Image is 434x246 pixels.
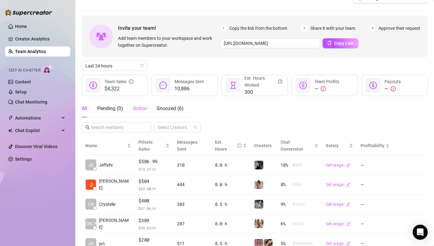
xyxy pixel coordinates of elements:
[74,220,108,227] span: [PERSON_NAME]
[99,217,131,231] span: [PERSON_NAME]
[281,140,303,152] span: Chat Conversion
[255,200,263,209] img: MJaee (VIP)
[138,205,169,211] span: $ 47.06 /h
[255,180,263,189] img: Georgia (VIP)
[215,181,247,188] div: 8.0 h
[88,201,94,208] span: CR
[314,85,339,93] div: —
[15,157,32,162] a: Settings
[138,140,153,152] span: Private Sales
[301,25,308,32] span: 2
[91,124,142,131] input: Search members
[357,195,393,214] td: —
[334,41,354,46] span: Copy Link
[88,162,94,168] span: JE
[281,201,291,208] span: 9 %
[174,85,204,93] span: 10,886
[177,140,197,152] span: Messages Sent
[326,202,351,207] a: Set wageedit
[177,162,207,168] div: 310
[15,144,57,149] a: Discover Viral Videos
[244,75,282,88] div: Est. Hours Worked
[138,236,169,244] span: $280
[357,214,393,234] td: —
[138,197,169,205] span: $400
[89,82,97,89] span: dollar-circle
[138,225,169,231] span: $ 48.63 /h
[378,25,420,32] span: Approve their request
[5,9,52,16] img: logo-BBDzfeDw.svg
[159,82,167,89] span: message
[15,49,46,54] a: Team Analytics
[43,65,53,74] img: AI Chatter
[391,86,396,91] span: exclamation-circle
[118,24,220,32] span: Invite your team!
[346,163,351,167] span: edit
[326,241,351,246] a: Set wageedit
[86,179,96,190] img: Josua Escabarte
[215,201,247,208] div: 8.5 h
[85,61,144,71] span: Last 24 hours
[15,89,27,94] a: Setup
[281,220,291,227] span: 6 %
[15,126,60,136] span: Chat Copilot
[413,225,428,240] div: Open Intercom Messenger
[8,115,13,120] span: thunderbolt
[15,79,31,84] a: Content
[177,181,207,188] div: 444
[138,166,169,172] span: $ 73.37 /h
[357,155,393,175] td: —
[299,82,307,89] span: dollar-circle
[9,67,40,73] span: Izzy AI Chatter
[85,125,90,130] span: search
[384,85,401,93] div: —
[255,161,263,169] img: Kennedy (VIP)
[326,221,351,226] a: Set wageedit
[310,25,355,32] span: Share it with your team
[140,64,144,68] span: calendar
[15,113,60,123] span: Automations
[346,241,351,246] span: edit
[99,162,113,168] span: Jeffefe
[118,35,217,49] span: Add team members to your workspace and work together on Supercreator.
[237,139,242,152] span: question-circle
[314,79,339,84] span: Team Profits
[357,175,393,195] td: —
[104,78,133,85] div: Team Sales
[255,219,263,228] img: Celine (VIP)
[174,79,204,84] span: Messages Sent
[346,202,351,206] span: edit
[215,220,247,227] div: 8.0 h
[15,99,47,104] a: Chat Monitoring
[15,24,27,29] a: Home
[138,158,169,165] span: $586.99
[129,78,133,85] span: info-circle
[361,143,384,148] span: Profitability
[8,128,12,133] img: Chat Copilot
[346,222,351,226] span: edit
[82,136,135,155] th: Name
[138,217,169,224] span: $389
[104,85,133,93] span: $4,322
[326,163,351,168] a: Set wageedit
[138,185,169,192] span: $ 63.00 /h
[82,105,87,112] div: All
[85,142,126,149] span: Name
[99,178,131,191] span: [PERSON_NAME]
[369,25,376,32] span: 3
[250,136,277,155] th: Creators
[281,181,291,188] span: 8 %
[215,139,242,152] div: Est. Hours
[177,201,207,208] div: 383
[138,178,169,185] span: $504
[177,220,207,227] div: 287
[220,25,227,32] span: 1
[194,126,197,129] span: team
[326,143,339,148] span: Salary
[99,201,115,208] span: Crystelle
[384,79,401,84] span: Payouts
[244,88,282,96] span: 300
[157,105,184,111] span: Snoozed ( 6 )
[323,38,358,48] button: Copy Link
[369,82,377,89] span: dollar-circle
